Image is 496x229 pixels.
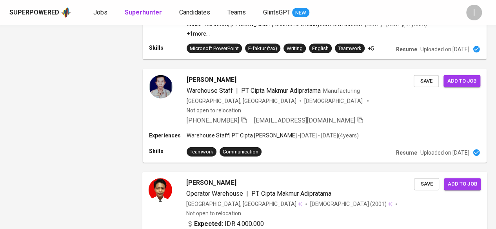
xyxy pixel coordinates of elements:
a: GlintsGPT NEW [263,8,309,18]
span: [PERSON_NAME] [186,179,236,188]
span: Candidates [179,9,210,16]
span: [PHONE_NUMBER] [187,117,239,124]
span: | [236,86,238,96]
p: Skills [149,147,187,155]
div: I [466,5,482,20]
button: Save [414,179,439,191]
span: Teams [227,9,246,16]
p: Uploaded on [DATE] [420,45,469,53]
p: • [DATE] - [DATE] ( 4 years ) [297,132,359,139]
button: Add to job [444,179,481,191]
p: +1 more ... [187,30,427,38]
p: Warehouse Staff | PT Cipta [PERSON_NAME] [187,132,297,139]
div: (2001) [310,200,392,208]
p: Not open to relocation [187,106,241,114]
div: Writing [287,45,303,52]
span: GlintsGPT [263,9,291,16]
a: Superpoweredapp logo [9,7,71,18]
div: [GEOGRAPHIC_DATA], [GEOGRAPHIC_DATA] [187,97,296,105]
div: Teamwork [190,148,213,156]
p: Resume [396,149,417,157]
span: Add to job [447,77,476,86]
div: Superpowered [9,8,59,17]
b: Expected: [194,219,223,229]
span: Save [418,77,435,86]
b: Superhunter [125,9,162,16]
span: NEW [292,9,309,17]
a: Candidates [179,8,212,18]
div: Microsoft PowerPoint [190,45,239,52]
div: E-faktur (tax) [248,45,277,52]
span: Save [418,180,435,189]
p: Skills [149,44,187,52]
p: Resume [396,45,417,53]
p: Experiences [149,132,187,139]
span: [DEMOGRAPHIC_DATA] [310,200,370,208]
div: [GEOGRAPHIC_DATA], [GEOGRAPHIC_DATA] [186,200,302,208]
p: Uploaded on [DATE] [420,149,469,157]
span: Operator Warehouse [186,190,243,198]
a: Jobs [93,8,109,18]
a: [PERSON_NAME]Warehouse Staff|PT Cipta Makmur AdipratamaManufacturing[GEOGRAPHIC_DATA], [GEOGRAPHI... [143,69,487,163]
span: Warehouse Staff [187,87,233,94]
span: [PERSON_NAME] [187,75,236,85]
a: Teams [227,8,247,18]
p: Not open to relocation [186,210,241,218]
span: PT Cipta Makmur Adipratama [241,87,321,94]
button: Save [414,75,439,87]
button: Add to job [443,75,480,87]
div: IDR 4.000.000 [186,219,264,229]
span: Jobs [93,9,107,16]
span: [EMAIL_ADDRESS][DOMAIN_NAME] [254,117,355,124]
img: b0be2736cad00ce0f2ae34a2e051c25b.jpg [149,75,173,99]
span: Manufacturing [323,88,360,94]
div: Communication [223,148,258,156]
div: English [312,45,329,52]
img: 06a60adf02f754414d73568503ebb5d6.jpg [149,179,172,202]
span: [DEMOGRAPHIC_DATA] [304,97,364,105]
span: | [246,189,248,199]
div: Teamwork [338,45,362,52]
span: Add to job [448,180,477,189]
span: PT. Cipta Makmur Adipratama [251,190,332,198]
p: +5 [368,45,374,52]
img: app logo [61,7,71,18]
a: Superhunter [125,8,164,18]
